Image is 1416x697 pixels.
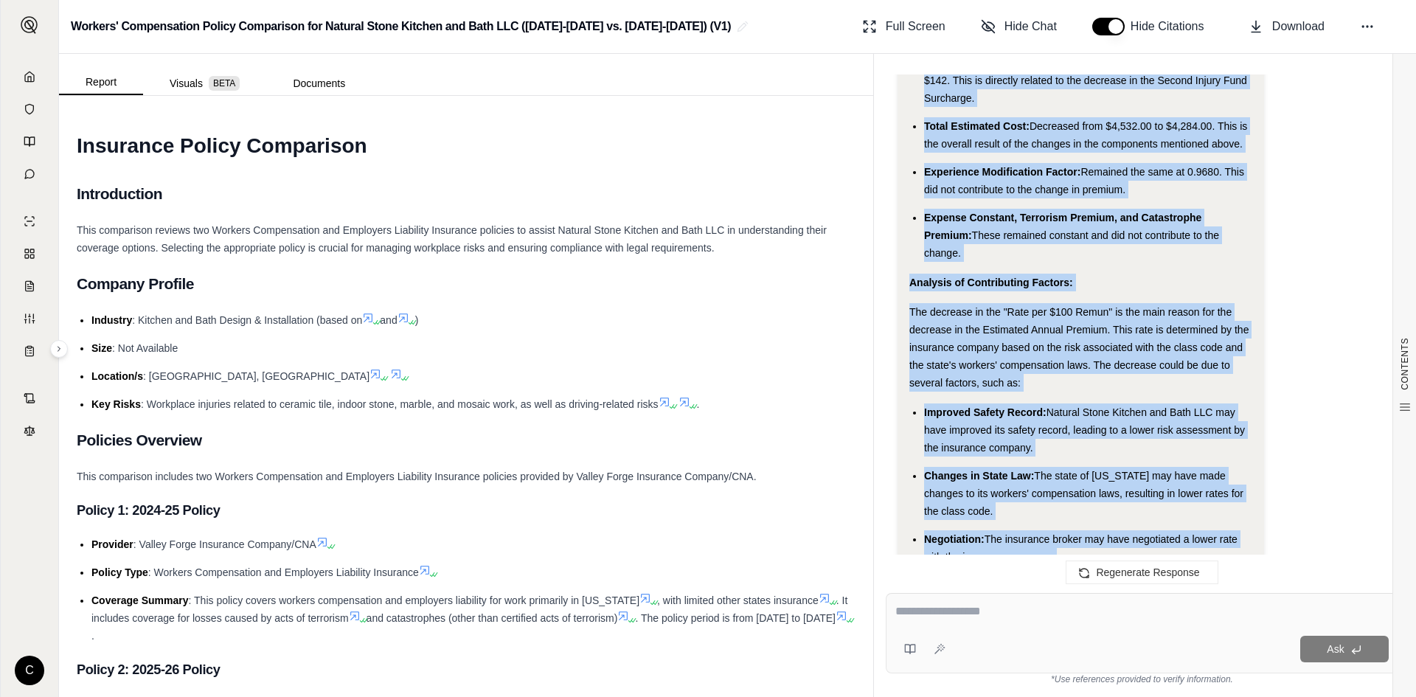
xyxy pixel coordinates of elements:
[924,166,1080,178] span: Experience Modification Factor:
[10,159,49,189] a: Chat
[141,398,659,410] span: : Workplace injuries related to ceramic tile, indoor stone, marble, and mosaic work, as well as d...
[91,566,148,578] span: Policy Type
[924,533,985,545] span: Negotiation:
[91,398,141,410] span: Key Risks
[1327,643,1344,655] span: Ask
[10,384,49,413] a: Contract Analysis
[15,10,44,40] button: Expand sidebar
[924,533,1238,563] span: The insurance broker may have negotiated a lower rate with the insurance company.
[59,70,143,95] button: Report
[924,120,1247,150] span: Decreased from $4,532.00 to $4,284.00. This is the overall result of the changes in the component...
[77,125,855,167] h1: Insurance Policy Comparison
[924,166,1244,195] span: Remained the same at 0.9680. This did not contribute to the change in premium.
[657,594,819,606] span: , with limited other states insurance
[91,314,132,326] span: Industry
[1272,18,1325,35] span: Download
[1096,566,1199,578] span: Regenerate Response
[10,207,49,236] a: Single Policy
[1066,561,1218,584] button: Regenerate Response
[1004,18,1057,35] span: Hide Chat
[77,497,855,524] h3: Policy 1: 2024-25 Policy
[924,470,1243,517] span: The state of [US_STATE] may have made changes to its workers' compensation laws, resulting in low...
[91,594,189,606] span: Coverage Summary
[91,630,94,642] span: .
[10,416,49,445] a: Legal Search Engine
[1300,636,1389,662] button: Ask
[266,72,372,95] button: Documents
[924,57,1251,104] span: Decreased from $175 to $142. This is directly related to the decrease in the Second Injury Fund S...
[91,342,112,354] span: Size
[696,398,699,410] span: .
[209,76,240,91] span: BETA
[10,271,49,301] a: Claim Coverage
[10,62,49,91] a: Home
[77,656,855,683] h3: Policy 2: 2025-26 Policy
[856,12,951,41] button: Full Screen
[71,13,731,40] h2: Workers' Compensation Policy Comparison for Natural Stone Kitchen and Bath LLC ([DATE]-[DATE] vs....
[924,212,1201,241] span: Expense Constant, Terrorism Premium, and Catastrophe Premium:
[10,239,49,268] a: Policy Comparisons
[380,314,397,326] span: and
[924,406,1047,418] span: Improved Safety Record:
[133,538,316,550] span: : Valley Forge Insurance Company/CNA
[886,18,945,35] span: Full Screen
[415,314,419,326] span: )
[1399,338,1411,390] span: CONTENTS
[77,224,827,254] span: This comparison reviews two Workers Compensation and Employers Liability Insurance policies to as...
[77,471,757,482] span: This comparison includes two Workers Compensation and Employers Liability Insurance policies prov...
[148,566,419,578] span: : Workers Compensation and Employers Liability Insurance
[15,656,44,685] div: C
[143,72,266,95] button: Visuals
[924,229,1219,259] span: These remained constant and did not contribute to the change.
[909,277,1073,288] strong: Analysis of Contributing Factors:
[50,340,68,358] button: Expand sidebar
[367,612,618,624] span: and catastrophes (other than certified acts of terrorism)
[10,336,49,366] a: Coverage Table
[886,673,1398,685] div: *Use references provided to verify information.
[189,594,640,606] span: : This policy covers workers compensation and employers liability for work primarily in [US_STATE]
[909,306,1249,389] span: The decrease in the "Rate per $100 Remun" is the main reason for the decrease in the Estimated An...
[1243,12,1330,41] button: Download
[77,268,855,299] h2: Company Profile
[132,314,362,326] span: : Kitchen and Bath Design & Installation (based on
[975,12,1063,41] button: Hide Chat
[10,94,49,124] a: Documents Vault
[1131,18,1213,35] span: Hide Citations
[924,120,1030,132] span: Total Estimated Cost:
[143,370,369,382] span: : [GEOGRAPHIC_DATA], [GEOGRAPHIC_DATA]
[635,612,836,624] span: . The policy period is from [DATE] to [DATE]
[77,425,855,456] h2: Policies Overview
[924,470,1034,482] span: Changes in State Law:
[10,127,49,156] a: Prompt Library
[924,406,1245,454] span: Natural Stone Kitchen and Bath LLC may have improved its safety record, leading to a lower risk a...
[91,538,133,550] span: Provider
[112,342,178,354] span: : Not Available
[77,178,855,209] h2: Introduction
[91,370,143,382] span: Location/s
[21,16,38,34] img: Expand sidebar
[10,304,49,333] a: Custom Report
